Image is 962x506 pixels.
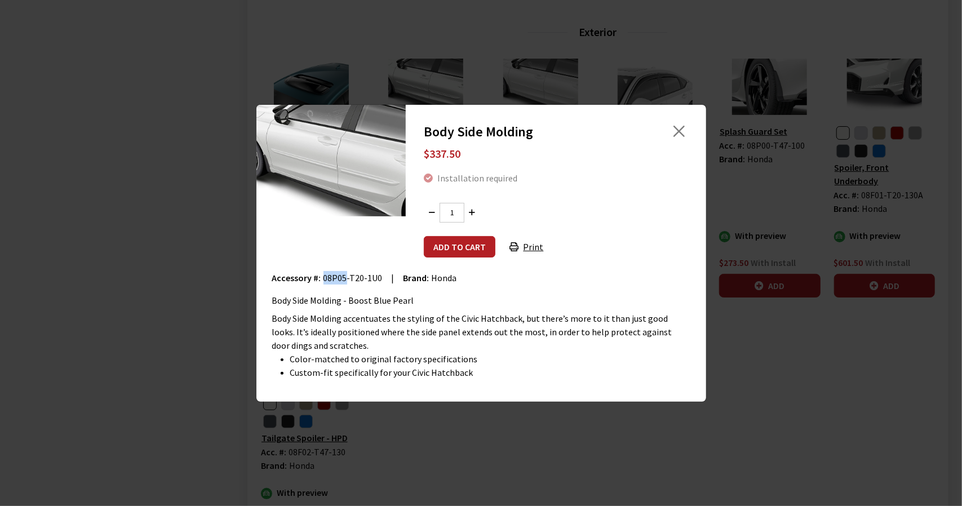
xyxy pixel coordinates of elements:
button: Close [671,123,688,140]
label: Brand: [404,271,429,285]
img: Image for Body Side Molding [256,104,406,217]
span: Honda [432,272,457,283]
div: Body Side Molding - Boost Blue Pearl [272,294,690,307]
button: Add to cart [424,236,495,258]
span: Installation required [437,172,517,184]
li: Color-matched to original factory specifications [290,352,690,366]
div: $337.50 [424,141,688,167]
button: Print [500,236,553,258]
h2: Body Side Molding [424,123,641,141]
li: Custom-fit specifically for your Civic Hatchback [290,366,690,379]
span: | [392,272,394,283]
span: 08P05-T20-1U0 [323,272,383,283]
span: Body Side Molding accentuates the styling of the Civic Hatchback, but there’s more to it than jus... [272,313,672,351]
label: Accessory #: [272,271,321,285]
